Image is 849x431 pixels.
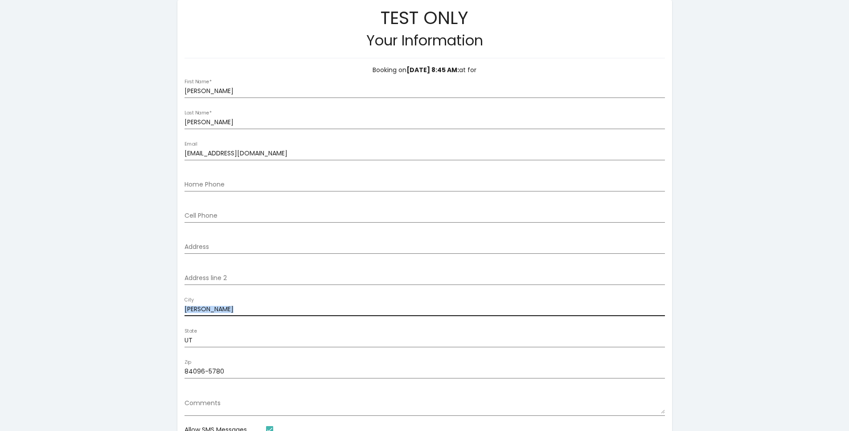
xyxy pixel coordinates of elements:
input: Zip [185,368,665,375]
input: Address line 2 [185,275,665,282]
h2: Your Information [366,32,483,49]
h1: TEST ONLY [185,7,665,28]
input: City [185,306,665,313]
input: State [185,337,665,344]
input: Address [185,244,665,251]
input: Last Name [185,119,665,126]
div: Booking on at for [185,65,665,75]
input: Home Phone [185,181,665,188]
b: [DATE] 8:45 AM: [406,65,459,74]
input: Cell Phone [185,212,665,220]
input: First Name [185,88,665,95]
input: Email [185,150,665,157]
